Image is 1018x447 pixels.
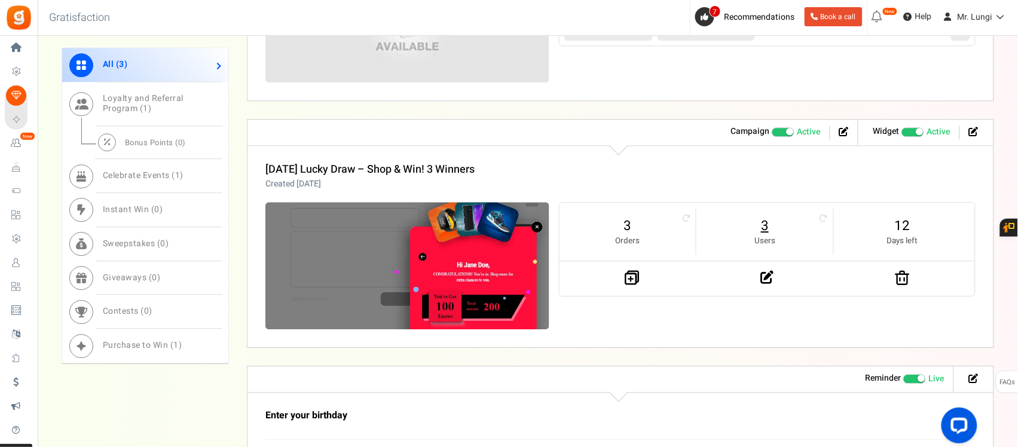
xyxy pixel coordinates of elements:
span: Bonus Points ( ) [125,137,186,148]
strong: Widget [873,125,900,137]
span: 0 [178,137,183,148]
a: Book a call [805,7,863,26]
li: Widget activated [864,125,960,139]
span: Giveaways ( ) [103,271,161,284]
a: 3 [708,216,821,235]
span: Help [912,11,932,23]
span: Loyalty and Referral Program ( ) [103,93,184,115]
small: Orders [571,235,684,247]
span: 1 [174,339,179,352]
span: Instant Win ( ) [103,204,163,216]
h3: Enter your birthday [265,411,833,421]
a: [DATE] Lucky Draw – Shop & Win! 3 Winners [265,161,475,177]
span: 0 [152,271,158,284]
span: Live [929,373,944,385]
span: 3 [120,59,125,71]
span: FAQs [999,371,1016,394]
span: 0 [144,305,149,318]
span: 1 [175,170,181,182]
strong: Campaign [731,125,770,137]
span: 0 [161,238,166,250]
strong: Reminder [866,372,901,384]
small: Users [708,235,821,247]
span: 7 [710,5,721,17]
a: 7 Recommendations [695,7,800,26]
em: New [20,132,35,140]
h3: Gratisfaction [36,6,123,30]
a: Help [899,7,937,26]
a: New [5,133,32,154]
p: Created [DATE] [265,178,475,190]
span: Sweepstakes ( ) [103,238,169,250]
span: Active [927,126,950,138]
span: 0 [155,204,160,216]
span: All ( ) [103,59,128,71]
img: Gratisfaction [5,4,32,31]
em: New [882,7,898,16]
li: 12 [834,209,971,255]
span: Contests ( ) [103,305,152,318]
span: Active [797,126,821,138]
span: 1 [143,103,149,115]
small: Days left [846,235,959,247]
a: 3 [571,216,684,235]
span: Recommendations [724,11,795,23]
span: Celebrate Events ( ) [103,170,184,182]
span: Mr. Lungi [958,11,993,23]
span: Purchase to Win ( ) [103,339,182,352]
